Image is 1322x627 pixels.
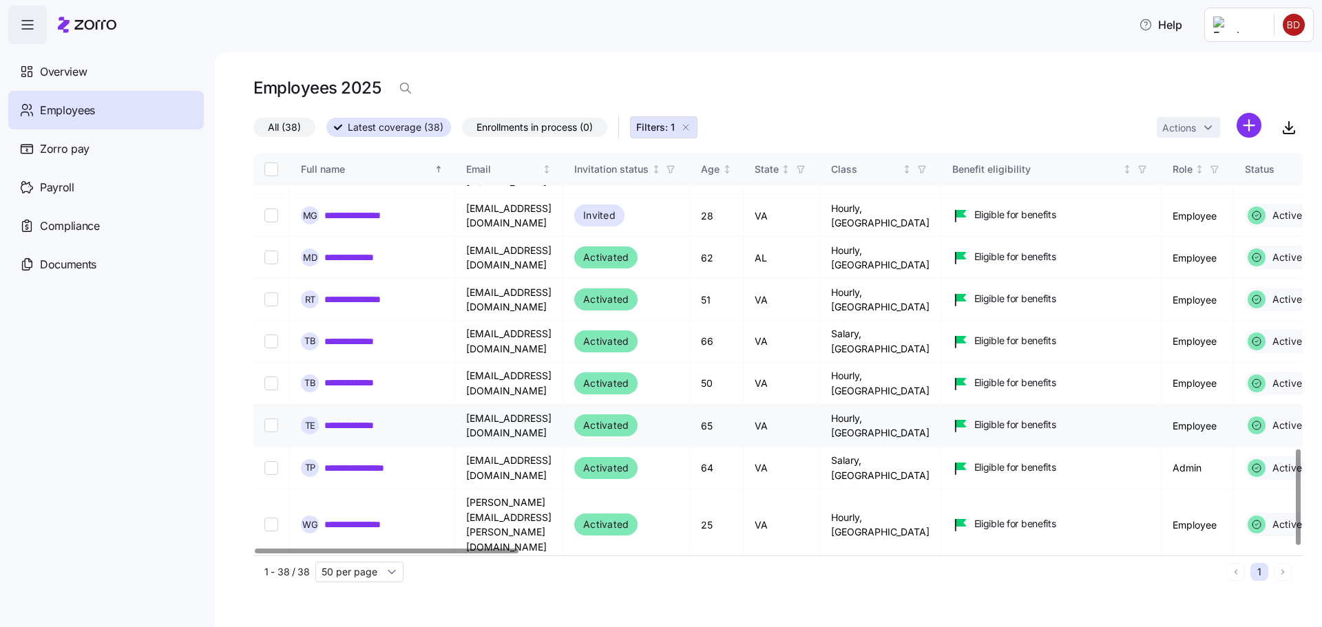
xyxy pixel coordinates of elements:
td: Hourly, [GEOGRAPHIC_DATA] [820,195,941,237]
span: Eligible for benefits [974,418,1056,432]
td: Hourly, [GEOGRAPHIC_DATA] [820,489,941,561]
td: VA [744,363,820,405]
a: Overview [8,52,204,91]
td: 64 [690,447,744,489]
div: Not sorted [1195,164,1204,174]
a: Payroll [8,168,204,206]
span: 1 - 38 / 38 [264,565,310,579]
td: VA [744,405,820,447]
td: Employee [1162,237,1234,279]
input: Select record 36 [264,518,278,531]
span: All (38) [268,118,301,136]
span: Eligible for benefits [974,517,1056,531]
td: [EMAIL_ADDRESS][DOMAIN_NAME] [455,447,563,489]
div: Not sorted [781,164,790,174]
td: 25 [690,489,744,561]
span: Activated [583,417,629,434]
span: T E [304,421,315,430]
td: Employee [1162,489,1234,561]
input: Select record 35 [264,461,278,475]
td: [EMAIL_ADDRESS][DOMAIN_NAME] [455,195,563,237]
div: Age [701,162,720,177]
input: Select record 32 [264,334,278,348]
div: State [755,162,779,177]
span: Eligible for benefits [974,250,1056,264]
td: 62 [690,237,744,279]
span: W G [302,520,318,529]
td: Employee [1162,405,1234,447]
button: Actions [1157,117,1220,138]
span: Overview [40,63,87,81]
td: Hourly, [GEOGRAPHIC_DATA] [820,237,941,279]
td: AL [744,237,820,279]
span: Activated [583,516,629,533]
button: Filters: 1 [630,116,697,138]
td: 66 [690,321,744,362]
td: 51 [690,279,744,321]
img: 23df183640fc8fa0445707e42a20fddf [1283,14,1305,36]
span: Activated [583,291,629,308]
div: Not sorted [1122,164,1132,174]
td: [PERSON_NAME][EMAIL_ADDRESS][PERSON_NAME][DOMAIN_NAME] [455,489,563,561]
svg: add icon [1237,113,1261,138]
div: Email [466,162,540,177]
span: R T [304,295,315,304]
div: Sorted ascending [434,164,443,174]
button: Help [1128,11,1193,39]
td: Employee [1162,279,1234,321]
div: Class [831,162,900,177]
span: Eligible for benefits [974,292,1056,306]
td: Employee [1162,195,1234,237]
th: Full nameSorted ascending [290,153,455,185]
td: Employee [1162,363,1234,405]
td: [EMAIL_ADDRESS][DOMAIN_NAME] [455,363,563,405]
td: [EMAIL_ADDRESS][DOMAIN_NAME] [455,279,563,321]
span: Actions [1162,123,1196,133]
span: Documents [40,256,96,273]
td: Salary, [GEOGRAPHIC_DATA] [820,447,941,489]
span: Eligible for benefits [974,208,1056,222]
td: Hourly, [GEOGRAPHIC_DATA] [820,405,941,447]
span: M G [302,211,317,220]
th: StateNot sorted [744,153,820,185]
th: AgeNot sorted [690,153,744,185]
input: Select record 30 [264,251,278,264]
button: Previous page [1227,563,1245,581]
span: T B [304,337,316,346]
td: [EMAIL_ADDRESS][DOMAIN_NAME] [455,237,563,279]
span: Latest coverage (38) [348,118,443,136]
td: Hourly, [GEOGRAPHIC_DATA] [820,279,941,321]
th: ClassNot sorted [820,153,941,185]
td: Admin [1162,447,1234,489]
div: Not sorted [722,164,732,174]
div: Invitation status [574,162,649,177]
td: [EMAIL_ADDRESS][DOMAIN_NAME] [455,405,563,447]
img: Employer logo [1213,17,1263,33]
input: Select record 33 [264,376,278,390]
input: Select record 34 [264,418,278,432]
span: Activated [583,333,629,350]
span: Employees [40,102,95,119]
td: Employee [1162,321,1234,362]
a: Documents [8,245,204,284]
span: Payroll [40,179,74,196]
div: Benefit eligibility [952,162,1120,177]
span: Eligible for benefits [974,334,1056,348]
th: EmailNot sorted [455,153,563,185]
div: Full name [301,162,432,177]
td: VA [744,195,820,237]
td: Hourly, [GEOGRAPHIC_DATA] [820,363,941,405]
a: Zorro pay [8,129,204,168]
div: Not sorted [902,164,912,174]
button: 1 [1250,563,1268,581]
th: Invitation statusNot sorted [563,153,690,185]
input: Select record 31 [264,293,278,306]
span: Eligible for benefits [974,376,1056,390]
div: Not sorted [542,164,552,174]
span: Filters: 1 [636,120,675,134]
span: T B [304,379,316,387]
td: VA [744,279,820,321]
td: VA [744,489,820,561]
span: Eligible for benefits [974,460,1056,474]
input: Select record 29 [264,209,278,222]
